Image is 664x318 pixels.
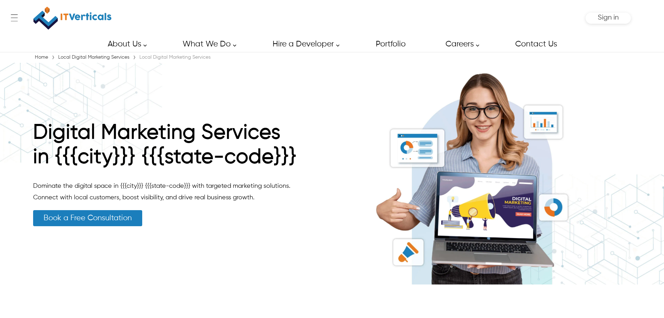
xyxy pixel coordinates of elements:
span: Dominate the digital space in {{{city}}} {{{state-code}}} with targeted marketing solutions. Conn... [33,183,290,201]
span: › [52,53,55,62]
a: Careers [437,36,483,52]
a: Home [33,55,50,60]
span: Sign in [598,14,619,21]
div: Local Digital Marketing Services [138,54,212,61]
a: Portfolio [368,36,413,52]
a: What We Do [175,36,240,52]
a: Hire a Developer [265,36,343,52]
a: Contact Us [507,36,564,52]
a: Local Digital Marketing Services [56,55,131,60]
h1: Digital Marketing Services in {{{city}}} {{{state-code}}} [33,121,298,173]
a: Sign in [598,16,619,21]
a: About Us [100,36,151,52]
img: IT Verticals Inc [33,3,112,33]
a: Book a Free Consultation [33,210,142,226]
span: › [133,53,136,62]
